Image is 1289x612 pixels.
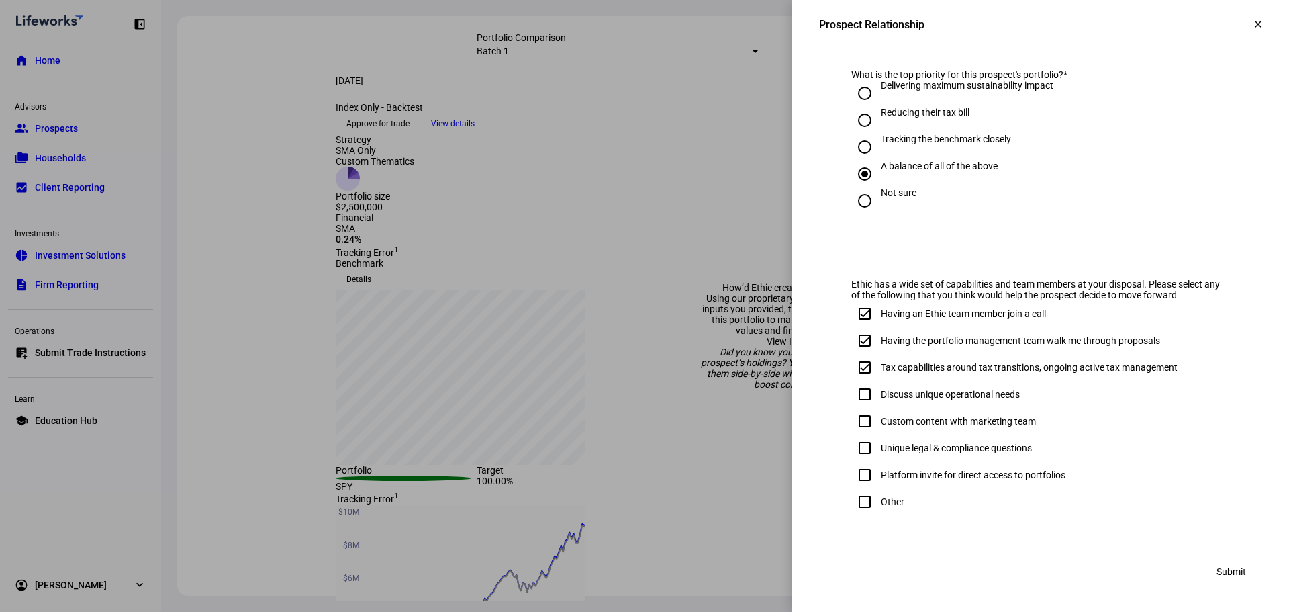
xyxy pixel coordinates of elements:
[881,470,1065,480] div: Platform invite for direct access to portfolios
[881,335,1160,346] div: Having the portfolio management team walk me through proposals
[881,80,1053,91] div: Delivering maximum sustainability impact
[819,18,924,31] div: Prospect Relationship
[1252,18,1264,30] mat-icon: clear
[851,69,1063,80] span: What is the top priority for this prospect's portfolio?
[881,107,969,118] div: Reducing their tax bill
[881,389,1020,400] div: Discuss unique operational needs
[881,362,1178,373] div: Tax capabilities around tax transitions, ongoing active tax management
[881,161,998,171] div: A balance of all of the above
[881,416,1036,427] div: Custom content with marketing team
[881,308,1046,319] div: Having an Ethic team member join a call
[881,496,904,507] div: Other
[851,279,1220,300] span: Ethic has a wide set of capabilities and team members at your disposal. Please select any of the ...
[881,187,916,198] div: Not sure
[881,134,1011,144] div: Tracking the benchmark closely
[881,443,1032,453] div: Unique legal & compliance questions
